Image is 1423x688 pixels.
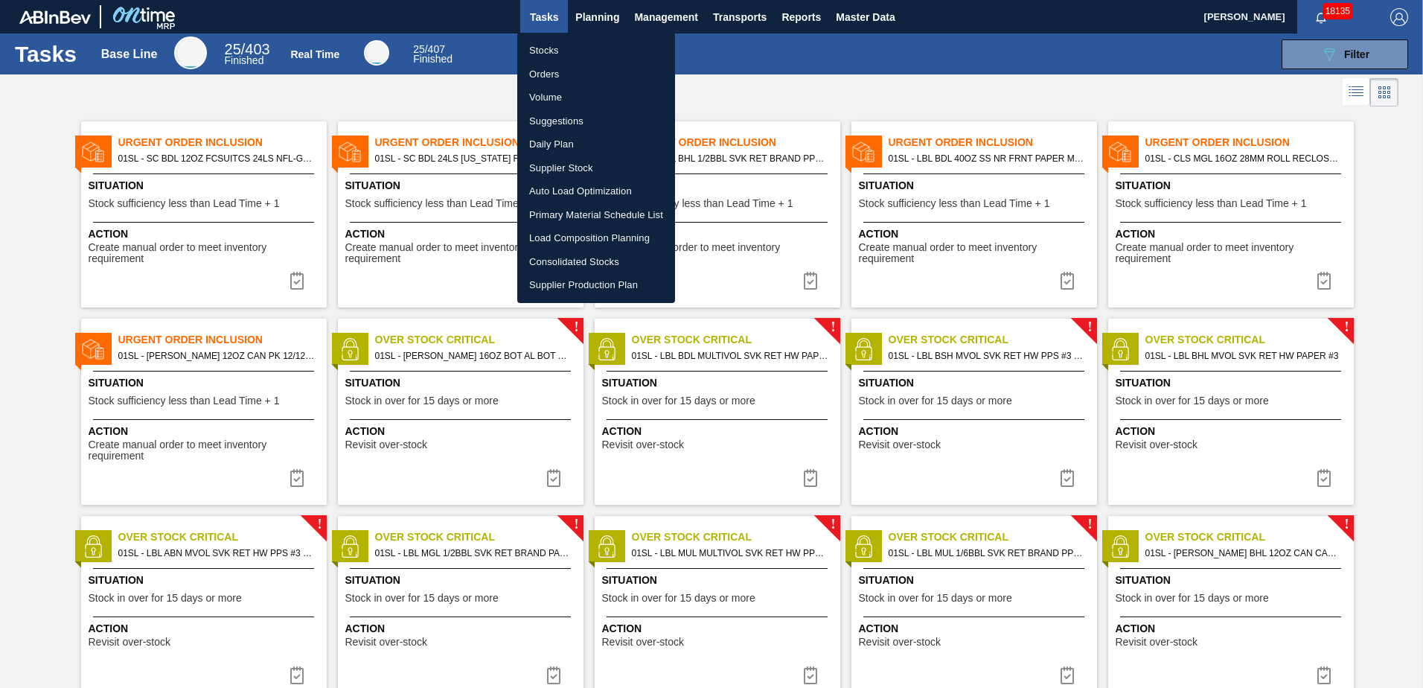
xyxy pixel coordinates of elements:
[517,273,675,297] a: Supplier Production Plan
[517,203,675,227] a: Primary Material Schedule List
[517,86,675,109] a: Volume
[517,250,675,274] a: Consolidated Stocks
[517,179,675,203] a: Auto Load Optimization
[517,63,675,86] a: Orders
[517,133,675,156] a: Daily Plan
[517,156,675,180] a: Supplier Stock
[517,226,675,250] a: Load Composition Planning
[517,109,675,133] a: Suggestions
[517,39,675,63] a: Stocks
